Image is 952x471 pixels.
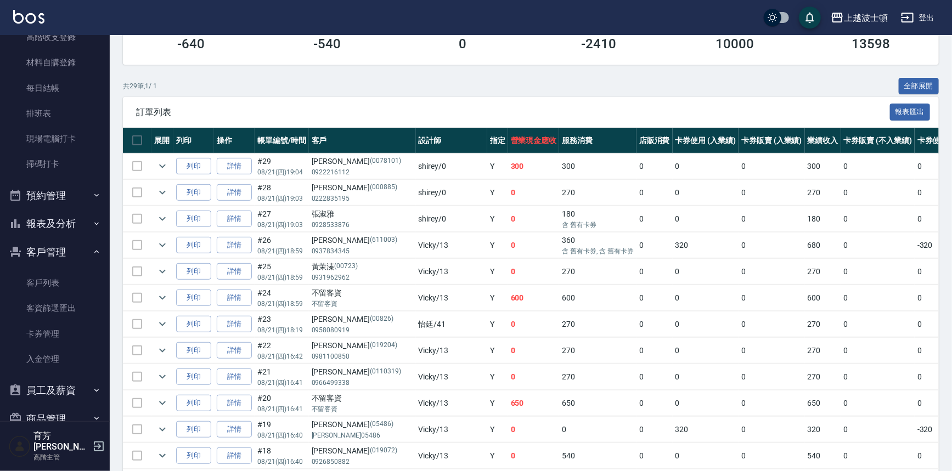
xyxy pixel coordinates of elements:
[4,347,105,372] a: 入金管理
[416,232,487,258] td: Vicky /13
[255,364,309,390] td: #21
[154,421,171,438] button: expand row
[217,447,252,464] a: 詳情
[562,220,633,230] p: 含 舊有卡券
[487,259,508,285] td: Y
[805,338,841,364] td: 270
[4,151,105,177] a: 掃碼打卡
[487,180,508,206] td: Y
[841,338,915,364] td: 0
[176,158,211,175] button: 列印
[370,340,397,351] p: (019204)
[257,430,306,440] p: 08/21 (四) 16:40
[370,156,401,167] p: (0078101)
[673,417,739,442] td: 320
[841,285,915,311] td: 0
[841,154,915,179] td: 0
[255,390,309,416] td: #20
[370,419,393,430] p: (05486)
[257,246,306,256] p: 08/21 (四) 18:59
[312,393,413,404] div: 不留客資
[255,311,309,337] td: #23
[636,128,673,154] th: 店販消費
[739,338,805,364] td: 0
[255,206,309,232] td: #27
[176,447,211,464] button: 列印
[487,232,508,258] td: Y
[459,36,467,52] h3: 0
[508,154,560,179] td: 300
[4,50,105,75] a: 材料自購登錄
[312,340,413,351] div: [PERSON_NAME]
[313,36,341,52] h3: -540
[312,287,413,299] div: 不留客資
[217,368,252,385] a: 詳情
[636,206,673,232] td: 0
[716,36,754,52] h3: 10000
[416,417,487,442] td: Vicky /13
[176,237,211,254] button: 列印
[257,167,306,177] p: 08/21 (四) 19:04
[805,443,841,469] td: 540
[805,154,841,179] td: 300
[217,263,252,280] a: 詳情
[370,445,397,457] p: (019072)
[739,390,805,416] td: 0
[805,206,841,232] td: 180
[487,128,508,154] th: 指定
[739,417,805,442] td: 0
[154,237,171,253] button: expand row
[217,158,252,175] a: 詳情
[136,107,890,118] span: 訂單列表
[154,290,171,306] button: expand row
[4,270,105,296] a: 客戶列表
[487,154,508,179] td: Y
[4,209,105,238] button: 報表及分析
[739,206,805,232] td: 0
[217,211,252,228] a: 詳情
[673,364,739,390] td: 0
[312,208,413,220] div: 張淑雅
[508,206,560,232] td: 0
[508,128,560,154] th: 營業現金應收
[841,364,915,390] td: 0
[309,128,416,154] th: 客戶
[559,443,636,469] td: 540
[312,366,413,378] div: [PERSON_NAME]
[217,290,252,307] a: 詳情
[559,364,636,390] td: 270
[852,36,890,52] h3: 13598
[4,296,105,321] a: 客資篩選匯出
[508,232,560,258] td: 0
[897,8,939,28] button: 登出
[559,417,636,442] td: 0
[487,443,508,469] td: Y
[4,101,105,126] a: 排班表
[312,235,413,246] div: [PERSON_NAME]
[739,285,805,311] td: 0
[312,378,413,388] p: 0966499338
[154,316,171,332] button: expand row
[739,311,805,337] td: 0
[739,443,805,469] td: 0
[312,220,413,230] p: 0928533876
[508,390,560,416] td: 650
[841,128,915,154] th: 卡券販賣 (不入業績)
[4,76,105,101] a: 每日結帳
[33,430,89,452] h5: 育芳[PERSON_NAME]
[217,395,252,412] a: 詳情
[416,154,487,179] td: shirey /0
[508,259,560,285] td: 0
[312,156,413,167] div: [PERSON_NAME]
[508,180,560,206] td: 0
[416,206,487,232] td: shirey /0
[739,180,805,206] td: 0
[805,285,841,311] td: 600
[123,81,157,91] p: 共 29 筆, 1 / 1
[562,246,633,256] p: 含 舊有卡券, 含 舊有卡券
[841,206,915,232] td: 0
[173,128,214,154] th: 列印
[636,443,673,469] td: 0
[559,128,636,154] th: 服務消費
[4,181,105,210] button: 預約管理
